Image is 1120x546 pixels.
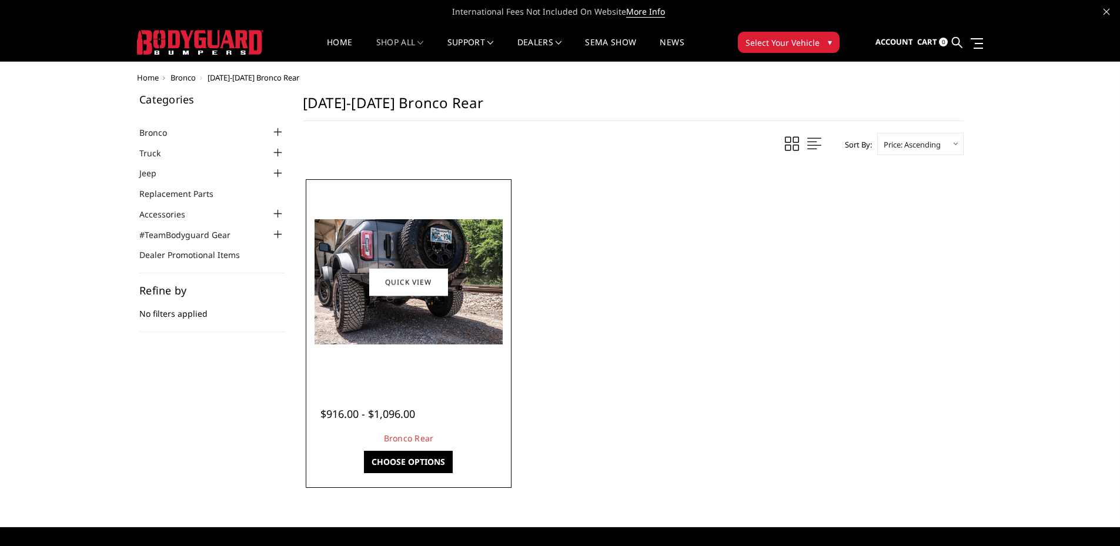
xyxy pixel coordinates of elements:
a: Account [875,26,913,58]
a: Bronco Rear [384,433,434,444]
span: $916.00 - $1,096.00 [320,407,415,421]
iframe: Chat Widget [1061,490,1120,546]
a: Choose Options [364,451,453,473]
h1: [DATE]-[DATE] Bronco Rear [303,94,964,121]
span: [DATE]-[DATE] Bronco Rear [208,72,299,83]
a: Support [447,38,494,61]
a: Dealer Promotional Items [139,249,255,261]
span: Select Your Vehicle [745,36,820,49]
a: More Info [626,6,665,18]
h5: Refine by [139,285,285,296]
a: #TeamBodyguard Gear [139,229,245,241]
a: News [660,38,684,61]
a: Truck [139,147,175,159]
img: BODYGUARD BUMPERS [137,30,263,55]
a: Accessories [139,208,200,220]
a: Cart 0 [917,26,948,58]
img: Shown with optional bolt-on end caps [315,219,503,344]
button: Select Your Vehicle [738,32,840,53]
span: 0 [939,38,948,46]
a: Jeep [139,167,171,179]
a: Quick view [369,268,448,296]
div: No filters applied [139,285,285,332]
a: SEMA Show [585,38,636,61]
a: Bronco Rear Shown with optional bolt-on end caps [309,182,509,382]
a: Dealers [517,38,562,61]
a: Home [327,38,352,61]
h5: Categories [139,94,285,105]
span: Cart [917,36,937,47]
a: Replacement Parts [139,187,228,200]
span: Account [875,36,913,47]
a: Home [137,72,159,83]
span: ▾ [828,36,832,48]
a: shop all [376,38,424,61]
a: Bronco [139,126,182,139]
label: Sort By: [838,136,872,153]
a: Bronco [170,72,196,83]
